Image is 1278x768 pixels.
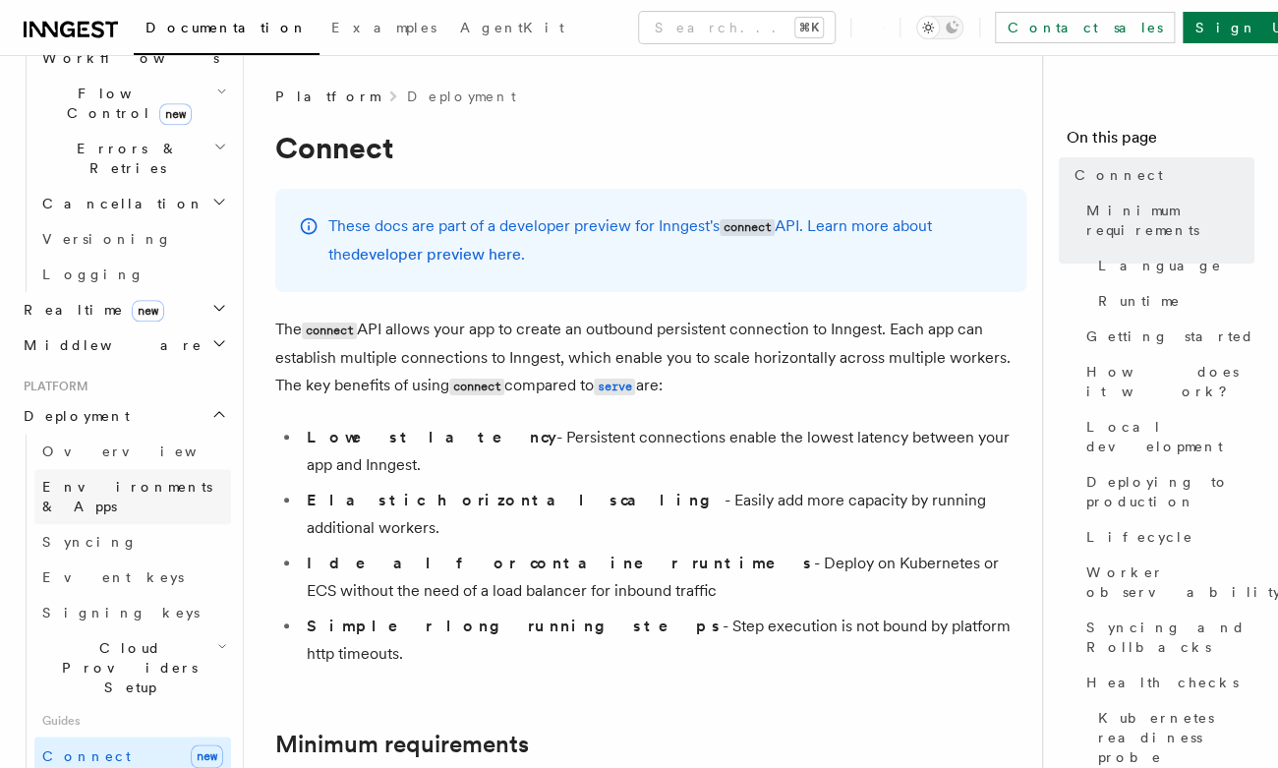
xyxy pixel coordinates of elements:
[34,434,231,469] a: Overview
[1098,256,1222,275] span: Language
[1067,126,1254,157] h4: On this page
[594,376,635,394] a: serve
[42,443,245,459] span: Overview
[916,16,963,39] button: Toggle dark mode
[1078,354,1254,409] a: How does it work?
[16,379,88,394] span: Platform
[795,18,823,37] kbd: ⌘K
[351,245,521,264] a: developer preview here
[1086,527,1193,547] span: Lifecycle
[301,487,1026,542] li: - Easily add more capacity by running additional workers.
[301,424,1026,479] li: - Persistent connections enable the lowest latency between your app and Inngest.
[34,84,216,123] span: Flow Control
[307,491,725,509] strong: Elastic horizontal scaling
[1090,248,1254,283] a: Language
[1086,618,1254,657] span: Syncing and Rollbacks
[1078,555,1254,610] a: Worker observability
[34,131,231,186] button: Errors & Retries
[34,638,217,697] span: Cloud Providers Setup
[191,744,223,768] span: new
[42,569,184,585] span: Event keys
[34,76,231,131] button: Flow Controlnew
[1086,362,1254,401] span: How does it work?
[16,292,231,327] button: Realtimenew
[448,6,576,53] a: AgentKit
[34,630,231,705] button: Cloud Providers Setup
[34,257,231,292] a: Logging
[1078,665,1254,700] a: Health checks
[1078,409,1254,464] a: Local development
[1098,291,1181,311] span: Runtime
[307,428,556,446] strong: Lowest latency
[1078,193,1254,248] a: Minimum requirements
[34,595,231,630] a: Signing keys
[34,186,231,221] button: Cancellation
[42,605,200,620] span: Signing keys
[34,139,213,178] span: Errors & Retries
[328,212,1003,268] p: These docs are part of a developer preview for Inngest's API. Learn more about the .
[1086,673,1239,692] span: Health checks
[16,335,203,355] span: Middleware
[1078,319,1254,354] a: Getting started
[34,221,231,257] a: Versioning
[1086,472,1254,511] span: Deploying to production
[132,300,164,322] span: new
[301,613,1026,668] li: - Step execution is not bound by platform http timeouts.
[594,379,635,395] code: serve
[1078,464,1254,519] a: Deploying to production
[449,379,504,395] code: connect
[145,20,308,35] span: Documentation
[1098,708,1254,767] span: Kubernetes readiness probe
[407,87,516,106] a: Deployment
[34,705,231,737] span: Guides
[720,219,775,236] code: connect
[16,406,130,426] span: Deployment
[275,130,1026,165] h1: Connect
[1067,157,1254,193] a: Connect
[16,300,164,320] span: Realtime
[307,554,814,572] strong: Ideal for container runtimes
[1086,201,1254,240] span: Minimum requirements
[42,479,212,514] span: Environments & Apps
[34,524,231,560] a: Syncing
[16,398,231,434] button: Deployment
[302,323,357,339] code: connect
[34,194,204,213] span: Cancellation
[134,6,319,55] a: Documentation
[1086,326,1254,346] span: Getting started
[1090,283,1254,319] a: Runtime
[34,469,231,524] a: Environments & Apps
[301,550,1026,605] li: - Deploy on Kubernetes or ECS without the need of a load balancer for inbound traffic
[42,534,138,550] span: Syncing
[34,560,231,595] a: Event keys
[639,12,835,43] button: Search...⌘K
[1075,165,1163,185] span: Connect
[319,6,448,53] a: Examples
[331,20,436,35] span: Examples
[16,327,231,363] button: Middleware
[42,748,131,764] span: Connect
[42,266,145,282] span: Logging
[42,231,172,247] span: Versioning
[275,87,379,106] span: Platform
[995,12,1175,43] a: Contact sales
[307,617,723,635] strong: Simpler long running steps
[159,103,192,125] span: new
[275,316,1026,400] p: The API allows your app to create an outbound persistent connection to Inngest. Each app can esta...
[275,731,529,758] a: Minimum requirements
[1086,417,1254,456] span: Local development
[460,20,564,35] span: AgentKit
[1078,519,1254,555] a: Lifecycle
[1078,610,1254,665] a: Syncing and Rollbacks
